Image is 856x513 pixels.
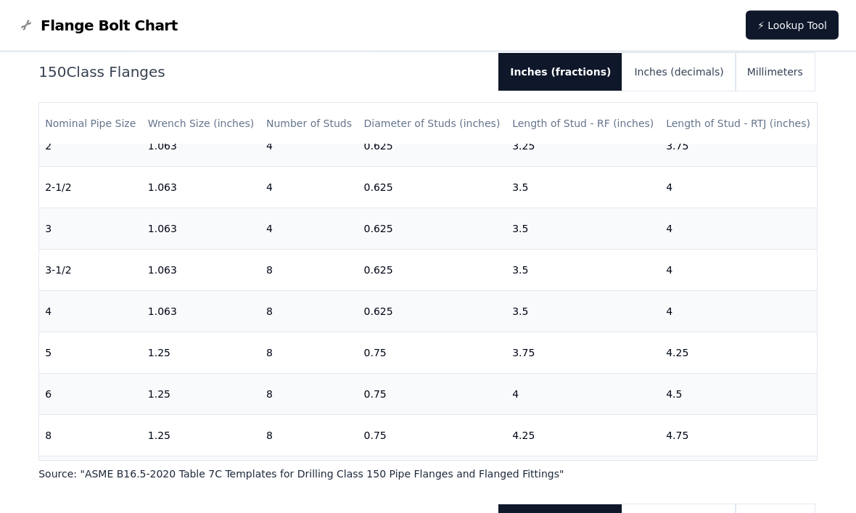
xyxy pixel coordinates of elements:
[358,457,507,498] td: 0.875
[506,209,660,250] td: 3.5
[660,333,817,374] td: 4.25
[39,126,142,168] td: 2
[358,374,507,416] td: 0.75
[39,104,142,145] th: Nominal Pipe Size
[260,457,358,498] td: 12
[506,292,660,333] td: 3.5
[498,54,622,91] button: Inches (fractions)
[358,126,507,168] td: 0.625
[17,15,178,36] a: Flange Bolt Chart LogoFlange Bolt Chart
[660,374,817,416] td: 4.5
[746,11,839,40] a: ⚡ Lookup Tool
[260,126,358,168] td: 4
[260,292,358,333] td: 8
[506,168,660,209] td: 3.5
[660,250,817,292] td: 4
[660,104,817,145] th: Length of Stud - RTJ (inches)
[506,374,660,416] td: 4
[142,209,260,250] td: 1.063
[142,333,260,374] td: 1.25
[260,168,358,209] td: 4
[142,250,260,292] td: 1.063
[142,416,260,457] td: 1.25
[358,292,507,333] td: 0.625
[358,416,507,457] td: 0.75
[660,168,817,209] td: 4
[17,17,35,34] img: Flange Bolt Chart Logo
[41,15,178,36] span: Flange Bolt Chart
[39,168,142,209] td: 2-1/2
[142,292,260,333] td: 1.063
[358,104,507,145] th: Diameter of Studs (inches)
[39,416,142,457] td: 8
[39,250,142,292] td: 3-1/2
[660,126,817,168] td: 3.75
[142,126,260,168] td: 1.063
[260,209,358,250] td: 4
[260,374,358,416] td: 8
[142,104,260,145] th: Wrench Size (inches)
[39,457,142,498] td: 10
[38,467,818,482] p: Source: " ASME B16.5-2020 Table 7C Templates for Drilling Class 150 Pipe Flanges and Flanged Fitt...
[660,457,817,498] td: 5
[39,292,142,333] td: 4
[142,374,260,416] td: 1.25
[506,416,660,457] td: 4.25
[142,457,260,498] td: 1.438
[660,416,817,457] td: 4.75
[358,250,507,292] td: 0.625
[142,168,260,209] td: 1.063
[506,104,660,145] th: Length of Stud - RF (inches)
[260,250,358,292] td: 8
[260,416,358,457] td: 8
[622,54,735,91] button: Inches (decimals)
[736,54,815,91] button: Millimeters
[39,374,142,416] td: 6
[506,126,660,168] td: 3.25
[39,333,142,374] td: 5
[660,292,817,333] td: 4
[358,209,507,250] td: 0.625
[660,209,817,250] td: 4
[260,333,358,374] td: 8
[358,333,507,374] td: 0.75
[39,209,142,250] td: 3
[506,457,660,498] td: 4.5
[260,104,358,145] th: Number of Studs
[506,333,660,374] td: 3.75
[358,168,507,209] td: 0.625
[506,250,660,292] td: 3.5
[38,62,487,83] h2: 150 Class Flanges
